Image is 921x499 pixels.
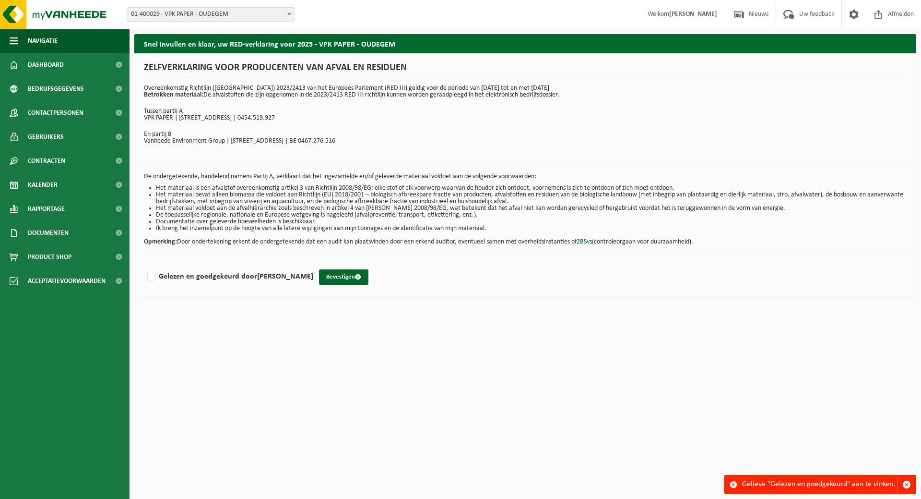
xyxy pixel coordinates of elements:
[156,185,907,192] li: Het materiaal is een afvalstof overeenkomstig artikel 3 van Richtlijn 2008/98/EG: elke stof of el...
[577,238,592,245] a: 2BSvs
[28,101,83,125] span: Contactpersonen
[156,205,907,212] li: Het materiaal voldoet aan de afvalhiërarchie zoals beschreven in artikel 4 van [PERSON_NAME] 2008...
[156,212,907,219] li: De toepasselijke regionale, nationale en Europese wetgeving is nageleefd (afvalpreventie, transpo...
[28,269,106,293] span: Acceptatievoorwaarden
[144,131,907,138] p: En partij B
[144,232,907,245] p: Door ondertekening erkent de ondergetekende dat een audit kan plaatsvinden door een erkend audito...
[28,53,64,77] span: Dashboard
[28,221,69,245] span: Documenten
[156,225,907,232] li: Ik breng het inzamelpunt op de hoogte van alle latere wijzigingen aan mijn tonnages en de identif...
[144,173,907,180] p: De ondergetekende, handelend namens Partij A, verklaart dat het ingezamelde en/of geleverde mater...
[144,138,907,145] p: Vanheede Environment Group | [STREET_ADDRESS] | BE 0467.276.516
[127,8,294,21] span: 01-400029 - VPK PAPER - OUDEGEM
[28,245,71,269] span: Product Shop
[144,63,907,78] h1: ZELFVERKLARING VOOR PRODUCENTEN VAN AFVAL EN RESIDUEN
[257,273,313,280] strong: [PERSON_NAME]
[28,125,64,149] span: Gebruikers
[144,108,907,115] p: Tussen partij A
[144,91,203,98] strong: Betrokken materiaal:
[28,149,65,173] span: Contracten
[28,77,84,101] span: Bedrijfsgegevens
[134,34,916,53] h2: Snel invullen en klaar, uw RED-verklaring voor 2025 - VPK PAPER - OUDEGEM
[28,197,65,221] span: Rapportage
[28,173,58,197] span: Kalender
[156,192,907,205] li: Het materiaal bevat alleen biomassa die voldoet aan Richtlijn (EU) 2018/2001 – biologisch afbreek...
[156,219,907,225] li: Documentatie over geleverde hoeveelheden is beschikbaar.
[144,85,907,98] p: Overeenkomstig Richtlijn ([GEOGRAPHIC_DATA]) 2023/2413 van het Europees Parlement (RED III) geldi...
[669,11,717,18] strong: [PERSON_NAME]
[145,269,313,284] label: Gelezen en goedgekeurd door
[144,115,907,122] p: VPK PAPER | [STREET_ADDRESS] | 0454.519.927
[144,238,177,245] strong: Opmerking:
[742,475,897,494] div: Gelieve "Gelezen en goedgekeurd" aan te vinken.
[127,7,295,22] span: 01-400029 - VPK PAPER - OUDEGEM
[319,269,368,285] button: Bevestigen
[28,29,58,53] span: Navigatie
